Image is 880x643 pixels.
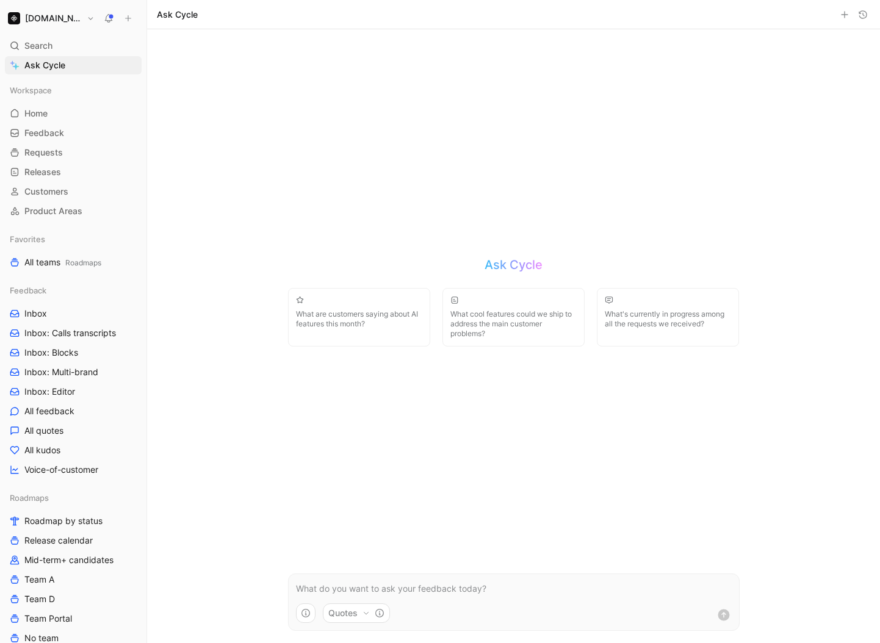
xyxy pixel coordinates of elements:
[5,163,142,181] a: Releases
[10,233,45,245] span: Favorites
[10,84,52,96] span: Workspace
[24,127,64,139] span: Feedback
[5,37,142,55] div: Search
[5,402,142,420] a: All feedback
[24,612,72,625] span: Team Portal
[5,10,98,27] button: Supernova.io[DOMAIN_NAME]
[5,104,142,123] a: Home
[8,12,20,24] img: Supernova.io
[5,489,142,507] div: Roadmaps
[10,492,49,504] span: Roadmaps
[24,38,52,53] span: Search
[24,593,55,605] span: Team D
[25,13,82,24] h1: [DOMAIN_NAME]
[24,58,65,73] span: Ask Cycle
[5,551,142,569] a: Mid-term+ candidates
[5,304,142,323] a: Inbox
[5,281,142,300] div: Feedback
[5,590,142,608] a: Team D
[24,327,116,339] span: Inbox: Calls transcripts
[5,324,142,342] a: Inbox: Calls transcripts
[5,281,142,479] div: FeedbackInboxInbox: Calls transcriptsInbox: BlocksInbox: Multi-brandInbox: EditorAll feedbackAll ...
[24,166,61,178] span: Releases
[597,288,739,347] button: What's currently in progress among all the requests we received?
[5,56,142,74] a: Ask Cycle
[24,464,98,476] span: Voice-of-customer
[5,512,142,530] a: Roadmap by status
[5,609,142,628] a: Team Portal
[485,256,543,273] h2: Ask Cycle
[5,461,142,479] a: Voice-of-customer
[24,347,78,359] span: Inbox: Blocks
[5,124,142,142] a: Feedback
[5,230,142,248] div: Favorites
[24,107,48,120] span: Home
[157,9,198,21] h1: Ask Cycle
[24,205,82,217] span: Product Areas
[5,81,142,99] div: Workspace
[24,554,114,566] span: Mid-term+ candidates
[24,515,103,527] span: Roadmap by status
[605,309,731,329] span: What's currently in progress among all the requests we received?
[65,258,101,267] span: Roadmaps
[5,570,142,589] a: Team A
[5,441,142,459] a: All kudos
[24,146,63,159] span: Requests
[5,182,142,201] a: Customers
[5,143,142,162] a: Requests
[5,202,142,220] a: Product Areas
[24,256,101,269] span: All teams
[442,288,585,347] button: What cool features could we ship to address the main customer problems?
[24,425,63,437] span: All quotes
[24,405,74,417] span: All feedback
[24,573,54,586] span: Team A
[5,422,142,440] a: All quotes
[288,288,430,347] button: What are customers saying about AI features this month?
[323,603,390,623] button: Quotes
[24,386,75,398] span: Inbox: Editor
[24,307,47,320] span: Inbox
[5,363,142,381] a: Inbox: Multi-brand
[24,185,68,198] span: Customers
[450,309,577,339] span: What cool features could we ship to address the main customer problems?
[10,284,46,296] span: Feedback
[296,309,422,329] span: What are customers saying about AI features this month?
[5,531,142,550] a: Release calendar
[5,253,142,271] a: All teamsRoadmaps
[5,343,142,362] a: Inbox: Blocks
[24,366,98,378] span: Inbox: Multi-brand
[24,444,60,456] span: All kudos
[5,383,142,401] a: Inbox: Editor
[24,534,93,547] span: Release calendar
